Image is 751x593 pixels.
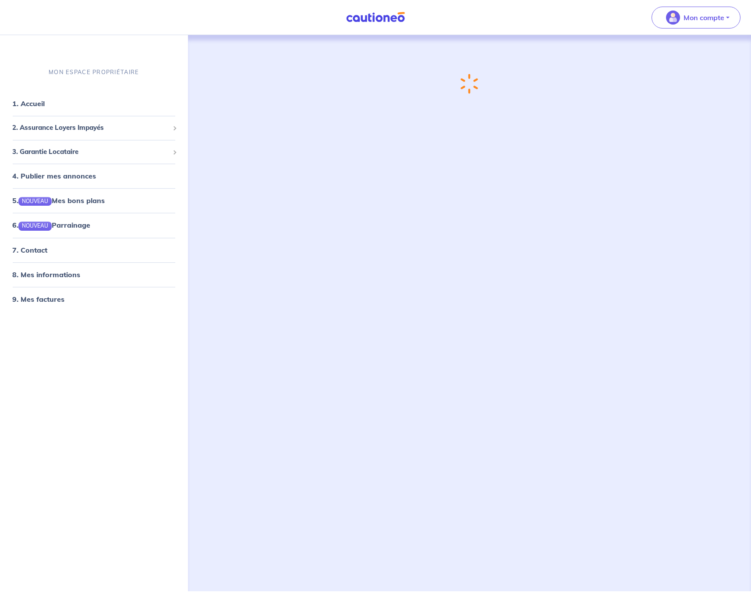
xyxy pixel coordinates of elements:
[4,241,184,259] div: 7. Contact
[652,7,740,29] button: illu_account_valid_menu.svgMon compte
[666,11,680,25] img: illu_account_valid_menu.svg
[12,123,169,133] span: 2. Assurance Loyers Impayés
[12,99,45,108] a: 1. Accueil
[343,12,408,23] img: Cautioneo
[12,270,80,279] a: 8. Mes informations
[461,74,478,94] img: loading-spinner
[12,196,105,205] a: 5.NOUVEAUMes bons plans
[12,147,169,157] span: 3. Garantie Locataire
[4,95,184,112] div: 1. Accueil
[12,221,90,230] a: 6.NOUVEAUParrainage
[4,290,184,308] div: 9. Mes factures
[4,192,184,209] div: 5.NOUVEAUMes bons plans
[4,143,184,161] div: 3. Garantie Locataire
[4,266,184,283] div: 8. Mes informations
[4,217,184,234] div: 6.NOUVEAUParrainage
[12,171,96,180] a: 4. Publier mes annonces
[49,68,139,76] p: MON ESPACE PROPRIÉTAIRE
[12,246,47,254] a: 7. Contact
[4,119,184,136] div: 2. Assurance Loyers Impayés
[684,12,724,23] p: Mon compte
[4,167,184,185] div: 4. Publier mes annonces
[12,295,64,304] a: 9. Mes factures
